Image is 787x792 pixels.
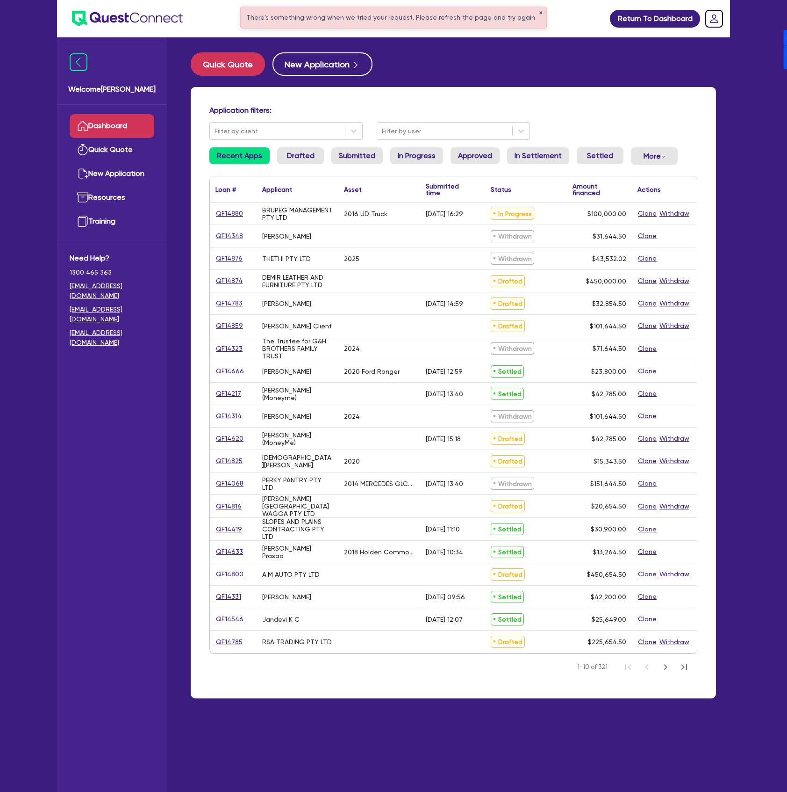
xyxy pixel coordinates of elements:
[572,183,626,196] div: Amount financed
[659,433,690,444] button: Withdraw
[591,525,626,533] span: $30,900.00
[659,637,690,647] button: Withdraw
[637,208,657,219] button: Clone
[637,388,657,399] button: Clone
[637,591,657,602] button: Clone
[331,147,383,164] a: Submitted
[215,208,243,219] a: QF14880
[491,365,524,378] span: Settled
[637,231,657,241] button: Clone
[70,53,87,71] img: icon-menu-close
[191,52,265,76] button: Quick Quote
[659,298,690,309] button: Withdraw
[390,147,443,164] a: In Progress
[637,433,657,444] button: Clone
[659,208,690,219] button: Withdraw
[637,343,657,354] button: Clone
[637,658,656,676] button: Previous Page
[491,186,511,193] div: Status
[610,10,700,28] a: Return To Dashboard
[262,386,333,401] div: [PERSON_NAME] (Moneyme)
[262,616,300,623] div: Jandevi K C
[215,456,243,466] a: QF14825
[68,84,156,95] span: Welcome [PERSON_NAME]
[426,480,463,487] div: [DATE] 13:40
[702,7,726,31] a: Dropdown toggle
[594,458,626,465] span: $15,343.50
[590,322,626,330] span: $101,644.50
[262,545,333,559] div: [PERSON_NAME] Prasad
[637,501,657,512] button: Clone
[215,366,244,377] a: QF14666
[592,390,626,398] span: $42,785.00
[637,637,657,647] button: Clone
[215,546,243,557] a: QF14633
[656,658,675,676] button: Next Page
[637,276,657,286] button: Clone
[593,345,626,352] span: $71,644.50
[619,658,637,676] button: First Page
[70,162,154,186] a: New Application
[577,662,608,672] span: 1-10 of 321
[637,411,657,421] button: Clone
[491,298,525,310] span: Drafted
[70,281,154,301] a: [EMAIL_ADDRESS][DOMAIN_NAME]
[215,343,243,354] a: QF14323
[491,613,524,625] span: Settled
[344,210,387,218] div: 2016 UD Truck
[77,168,88,179] img: new-application
[262,186,292,193] div: Applicant
[262,431,333,446] div: [PERSON_NAME] (MoneyMe)
[262,454,333,469] div: [DEMOGRAPHIC_DATA][PERSON_NAME]
[591,502,626,510] span: $20,654.50
[215,569,244,580] a: QF14800
[70,114,154,138] a: Dashboard
[539,11,543,15] button: ✕
[344,368,400,375] div: 2020 Ford Ranger
[491,568,525,581] span: Drafted
[344,255,359,262] div: 2025
[72,11,183,26] img: quest-connect-logo-blue
[272,52,372,76] button: New Application
[593,233,626,240] span: $31,644.50
[491,342,534,355] span: Withdrawn
[241,7,546,28] div: There's something wrong when we tried your request. Please refresh the page and try again
[262,413,311,420] div: [PERSON_NAME]
[591,593,626,601] span: $42,200.00
[344,186,362,193] div: Asset
[262,593,311,601] div: [PERSON_NAME]
[491,410,534,422] span: Withdrawn
[491,388,524,400] span: Settled
[426,390,463,398] div: [DATE] 13:40
[637,298,657,309] button: Clone
[491,275,525,287] span: Drafted
[637,546,657,557] button: Clone
[426,525,460,533] div: [DATE] 11:10
[215,388,242,399] a: QF14217
[491,500,525,512] span: Drafted
[215,614,244,625] a: QF14546
[426,593,465,601] div: [DATE] 09:56
[215,298,243,309] a: QF14783
[262,571,320,578] div: A.M AUTO PTY LTD
[491,208,534,220] span: In Progress
[262,233,311,240] div: [PERSON_NAME]
[491,636,525,648] span: Drafted
[262,274,333,289] div: DEMIR LEATHER AND FURNITURE PTY LTD
[592,616,626,623] span: $25,649.00
[77,216,88,227] img: training
[70,138,154,162] a: Quick Quote
[70,253,154,264] span: Need Help?
[262,638,332,646] div: RSA TRADING PTY LTD
[631,147,678,165] button: Dropdown toggle
[426,548,463,556] div: [DATE] 10:34
[491,478,534,490] span: Withdrawn
[592,300,626,307] span: $32,854.50
[637,320,657,331] button: Clone
[637,569,657,580] button: Clone
[215,524,243,535] a: QF14419
[426,368,463,375] div: [DATE] 12:59
[659,501,690,512] button: Withdraw
[215,231,243,241] a: QF14348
